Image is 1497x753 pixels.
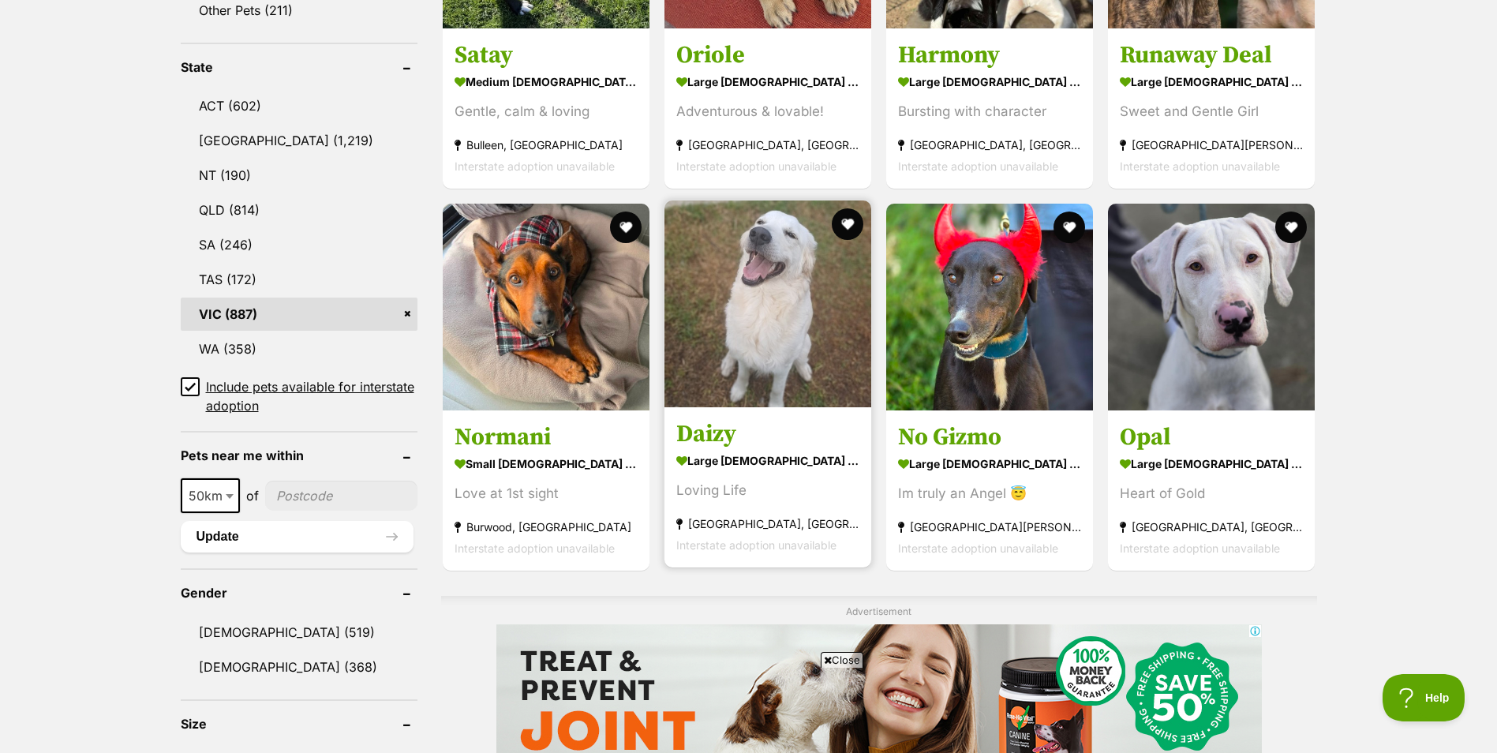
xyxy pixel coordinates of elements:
[1120,134,1303,155] strong: [GEOGRAPHIC_DATA][PERSON_NAME][GEOGRAPHIC_DATA]
[181,521,414,553] button: Update
[886,204,1093,410] img: No Gizmo - Greyhound Dog
[206,377,417,415] span: Include pets available for interstate adoption
[676,513,859,534] strong: [GEOGRAPHIC_DATA], [GEOGRAPHIC_DATA]
[898,483,1081,504] div: Im truly an Angel 😇
[898,422,1081,452] h3: No Gizmo
[898,516,1081,538] strong: [GEOGRAPHIC_DATA][PERSON_NAME][GEOGRAPHIC_DATA]
[181,650,417,684] a: [DEMOGRAPHIC_DATA] (368)
[455,159,615,173] span: Interstate adoption unavailable
[676,480,859,501] div: Loving Life
[1108,410,1315,571] a: Opal large [DEMOGRAPHIC_DATA] Dog Heart of Gold [GEOGRAPHIC_DATA], [GEOGRAPHIC_DATA] Interstate a...
[181,263,417,296] a: TAS (172)
[181,193,417,227] a: QLD (814)
[886,28,1093,189] a: Harmony large [DEMOGRAPHIC_DATA] Dog Bursting with character [GEOGRAPHIC_DATA], [GEOGRAPHIC_DATA]...
[181,478,240,513] span: 50km
[182,485,238,507] span: 50km
[181,332,417,365] a: WA (358)
[898,101,1081,122] div: Bursting with character
[181,228,417,261] a: SA (246)
[455,541,615,555] span: Interstate adoption unavailable
[1276,212,1308,243] button: favourite
[832,208,863,240] button: favourite
[443,204,649,410] img: Normani - Dachshund Dog
[455,70,638,93] strong: medium [DEMOGRAPHIC_DATA] Dog
[1108,204,1315,410] img: Opal - Great Dane Dog
[1120,541,1280,555] span: Interstate adoption unavailable
[676,101,859,122] div: Adventurous & lovable!
[1120,422,1303,452] h3: Opal
[181,89,417,122] a: ACT (602)
[676,538,836,552] span: Interstate adoption unavailable
[664,28,871,189] a: Oriole large [DEMOGRAPHIC_DATA] Dog Adventurous & lovable! [GEOGRAPHIC_DATA], [GEOGRAPHIC_DATA] I...
[181,124,417,157] a: [GEOGRAPHIC_DATA] (1,219)
[664,407,871,568] a: Daizy large [DEMOGRAPHIC_DATA] Dog Loving Life [GEOGRAPHIC_DATA], [GEOGRAPHIC_DATA] Interstate ad...
[1383,674,1465,721] iframe: Help Scout Beacon - Open
[676,134,859,155] strong: [GEOGRAPHIC_DATA], [GEOGRAPHIC_DATA]
[1120,452,1303,475] strong: large [DEMOGRAPHIC_DATA] Dog
[181,448,417,463] header: Pets near me within
[246,486,259,505] span: of
[1108,28,1315,189] a: Runaway Deal large [DEMOGRAPHIC_DATA] Dog Sweet and Gentle Girl [GEOGRAPHIC_DATA][PERSON_NAME][GE...
[1120,483,1303,504] div: Heart of Gold
[181,586,417,600] header: Gender
[898,541,1058,555] span: Interstate adoption unavailable
[443,28,649,189] a: Satay medium [DEMOGRAPHIC_DATA] Dog Gentle, calm & loving Bulleen, [GEOGRAPHIC_DATA] Interstate a...
[455,516,638,538] strong: Burwood, [GEOGRAPHIC_DATA]
[181,616,417,649] a: [DEMOGRAPHIC_DATA] (519)
[676,449,859,472] strong: large [DEMOGRAPHIC_DATA] Dog
[898,70,1081,93] strong: large [DEMOGRAPHIC_DATA] Dog
[1120,159,1280,173] span: Interstate adoption unavailable
[898,452,1081,475] strong: large [DEMOGRAPHIC_DATA] Dog
[1054,212,1085,243] button: favourite
[462,674,1036,745] iframe: Advertisement
[443,410,649,571] a: Normani small [DEMOGRAPHIC_DATA] Dog Love at 1st sight Burwood, [GEOGRAPHIC_DATA] Interstate adop...
[664,200,871,407] img: Daizy - Golden Retriever x Poodle Dog
[676,40,859,70] h3: Oriole
[181,60,417,74] header: State
[181,717,417,731] header: Size
[898,159,1058,173] span: Interstate adoption unavailable
[265,481,417,511] input: postcode
[455,134,638,155] strong: Bulleen, [GEOGRAPHIC_DATA]
[181,159,417,192] a: NT (190)
[1120,516,1303,538] strong: [GEOGRAPHIC_DATA], [GEOGRAPHIC_DATA]
[886,410,1093,571] a: No Gizmo large [DEMOGRAPHIC_DATA] Dog Im truly an Angel 😇 [GEOGRAPHIC_DATA][PERSON_NAME][GEOGRAPH...
[1120,40,1303,70] h3: Runaway Deal
[181,298,417,331] a: VIC (887)
[455,483,638,504] div: Love at 1st sight
[1120,70,1303,93] strong: large [DEMOGRAPHIC_DATA] Dog
[676,419,859,449] h3: Daizy
[455,101,638,122] div: Gentle, calm & loving
[181,377,417,415] a: Include pets available for interstate adoption
[676,70,859,93] strong: large [DEMOGRAPHIC_DATA] Dog
[676,159,836,173] span: Interstate adoption unavailable
[455,40,638,70] h3: Satay
[610,212,642,243] button: favourite
[821,652,863,668] span: Close
[898,134,1081,155] strong: [GEOGRAPHIC_DATA], [GEOGRAPHIC_DATA]
[455,452,638,475] strong: small [DEMOGRAPHIC_DATA] Dog
[455,422,638,452] h3: Normani
[1120,101,1303,122] div: Sweet and Gentle Girl
[898,40,1081,70] h3: Harmony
